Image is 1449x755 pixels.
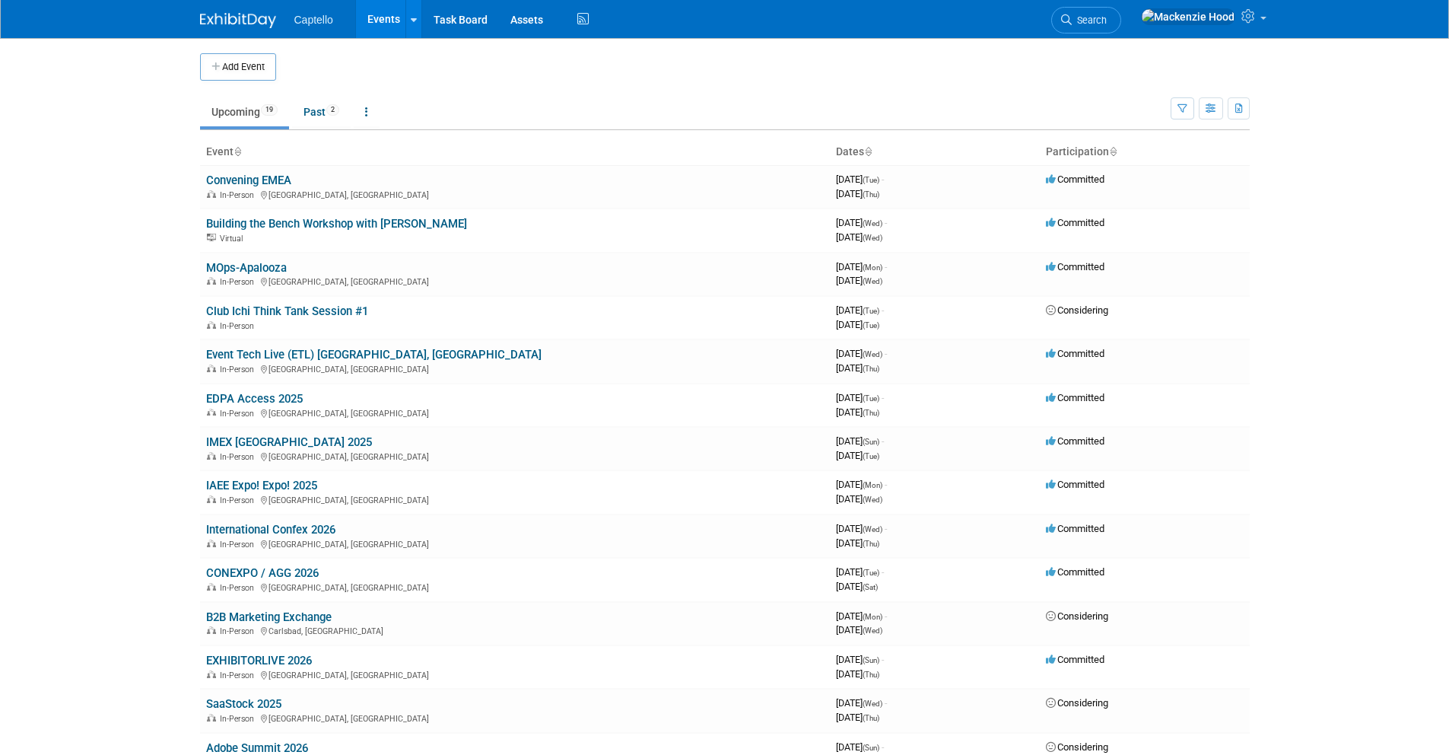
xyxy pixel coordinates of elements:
span: Considering [1046,304,1108,316]
span: - [882,741,884,753]
img: In-Person Event [207,190,216,198]
span: Committed [1046,435,1104,447]
span: In-Person [220,321,259,331]
div: [GEOGRAPHIC_DATA], [GEOGRAPHIC_DATA] [206,493,824,505]
span: (Wed) [863,699,882,708]
span: [DATE] [836,697,887,709]
a: Sort by Start Date [864,145,872,158]
span: (Tue) [863,321,879,330]
span: [DATE] [836,348,887,359]
span: [DATE] [836,217,887,228]
span: (Sun) [863,656,879,664]
span: (Sun) [863,744,879,752]
a: B2B Marketing Exchange [206,610,332,624]
span: [DATE] [836,712,879,723]
div: [GEOGRAPHIC_DATA], [GEOGRAPHIC_DATA] [206,362,824,374]
span: [DATE] [836,493,882,505]
img: Mackenzie Hood [1141,8,1235,25]
div: [GEOGRAPHIC_DATA], [GEOGRAPHIC_DATA] [206,450,824,462]
span: Committed [1046,392,1104,403]
span: (Wed) [863,350,882,358]
span: - [885,217,887,228]
span: [DATE] [836,654,884,665]
img: In-Person Event [207,714,216,722]
span: [DATE] [836,624,882,636]
span: (Wed) [863,219,882,228]
img: In-Person Event [207,540,216,547]
span: [DATE] [836,581,878,592]
span: Considering [1046,697,1108,709]
span: Committed [1046,523,1104,534]
span: (Thu) [863,714,879,722]
span: (Tue) [863,452,879,460]
span: (Sun) [863,438,879,446]
span: In-Person [220,540,259,550]
a: Past2 [292,97,351,126]
th: Event [200,139,830,165]
img: In-Person Event [207,583,216,591]
span: Committed [1046,654,1104,665]
button: Add Event [200,53,276,81]
span: [DATE] [836,537,879,549]
span: [DATE] [836,523,887,534]
span: [DATE] [836,304,884,316]
a: Sort by Participation Type [1109,145,1117,158]
span: (Thu) [863,540,879,548]
span: - [885,697,887,709]
a: Sort by Event Name [234,145,241,158]
th: Participation [1040,139,1250,165]
span: [DATE] [836,188,879,199]
span: 19 [261,104,278,116]
span: - [885,523,887,534]
a: Convening EMEA [206,174,291,187]
span: In-Person [220,671,259,680]
span: (Mon) [863,481,882,489]
span: (Mon) [863,613,882,621]
span: In-Person [220,626,259,636]
span: - [885,479,887,490]
span: [DATE] [836,231,882,243]
span: Considering [1046,741,1108,753]
div: [GEOGRAPHIC_DATA], [GEOGRAPHIC_DATA] [206,406,824,419]
span: [DATE] [836,479,887,490]
a: Adobe Summit 2026 [206,741,308,755]
div: Carlsbad, [GEOGRAPHIC_DATA] [206,624,824,636]
span: Committed [1046,566,1104,578]
span: [DATE] [836,566,884,578]
span: Committed [1046,217,1104,228]
div: [GEOGRAPHIC_DATA], [GEOGRAPHIC_DATA] [206,537,824,550]
span: (Wed) [863,234,882,242]
a: MOps-Apalooza [206,261,287,275]
span: Committed [1046,348,1104,359]
span: [DATE] [836,435,884,447]
img: In-Person Event [207,409,216,416]
img: In-Person Event [207,671,216,678]
div: [GEOGRAPHIC_DATA], [GEOGRAPHIC_DATA] [206,712,824,724]
img: ExhibitDay [200,13,276,28]
span: In-Person [220,583,259,593]
span: (Tue) [863,176,879,184]
span: (Mon) [863,263,882,272]
span: Committed [1046,174,1104,185]
span: (Thu) [863,409,879,417]
div: [GEOGRAPHIC_DATA], [GEOGRAPHIC_DATA] [206,668,824,680]
span: [DATE] [836,741,884,753]
a: Club Ichi Think Tank Session #1 [206,304,368,318]
span: - [885,610,887,622]
span: [DATE] [836,261,887,272]
span: Search [1072,14,1107,26]
a: CONEXPO / AGG 2026 [206,566,319,580]
a: IAEE Expo! Expo! 2025 [206,479,317,492]
span: (Tue) [863,394,879,403]
span: [DATE] [836,406,879,418]
span: (Sat) [863,583,878,591]
span: - [882,435,884,447]
span: [DATE] [836,668,879,680]
span: (Wed) [863,277,882,285]
span: (Wed) [863,626,882,635]
span: - [882,174,884,185]
span: [DATE] [836,275,882,286]
span: [DATE] [836,610,887,622]
span: [DATE] [836,174,884,185]
span: In-Person [220,277,259,287]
